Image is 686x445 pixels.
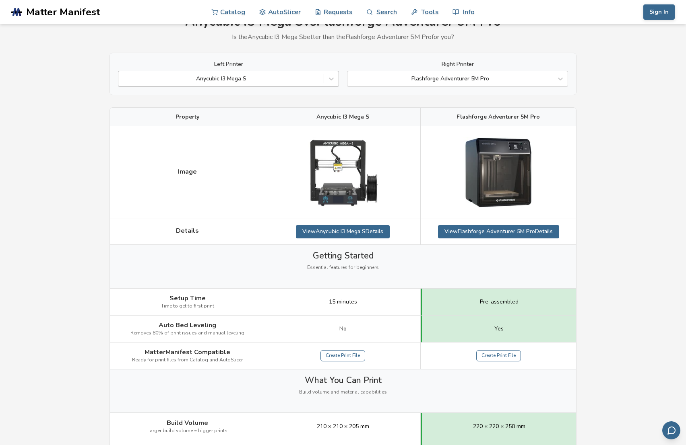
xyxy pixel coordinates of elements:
[438,225,559,238] a: ViewFlashforge Adventurer 5M ProDetails
[26,6,100,18] span: Matter Manifest
[130,330,244,336] span: Removes 80% of print issues and manual leveling
[299,390,387,395] span: Build volume and material capabilities
[316,114,369,120] span: Anycubic I3 Mega S
[145,349,230,356] span: MatterManifest Compatible
[169,295,206,302] span: Setup Time
[643,4,675,20] button: Sign In
[161,304,214,309] span: Time to get to first print
[167,419,208,427] span: Build Volume
[176,227,199,234] span: Details
[347,61,568,68] label: Right Printer
[339,326,347,332] span: No
[329,299,357,305] span: 15 minutes
[320,350,365,361] a: Create Print File
[132,357,243,363] span: Ready for print files from Catalog and AutoSlicer
[305,375,382,385] span: What You Can Print
[110,33,576,41] p: Is the Anycubic I3 Mega S better than the Flashforge Adventurer 5M Pro for you?
[303,132,383,213] img: Anycubic I3 Mega S
[176,114,199,120] span: Property
[473,423,525,430] span: 220 × 220 × 250 mm
[476,350,521,361] a: Create Print File
[296,225,390,238] a: ViewAnycubic I3 Mega SDetails
[118,61,339,68] label: Left Printer
[494,326,504,332] span: Yes
[480,299,519,305] span: Pre-assembled
[351,76,353,82] input: Flashforge Adventurer 5M Pro
[457,114,540,120] span: Flashforge Adventurer 5M Pro
[178,168,197,175] span: Image
[662,421,680,439] button: Send feedback via email
[122,76,124,82] input: Anycubic I3 Mega S
[159,322,216,329] span: Auto Bed Leveling
[317,423,369,430] span: 210 × 210 × 205 mm
[307,265,379,271] span: Essential features for beginners
[147,428,227,434] span: Larger build volume = bigger prints
[458,132,539,213] img: Flashforge Adventurer 5M Pro
[110,14,576,29] h1: Anycubic I3 Mega S vs Flashforge Adventurer 5M Pro
[313,251,374,260] span: Getting Started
